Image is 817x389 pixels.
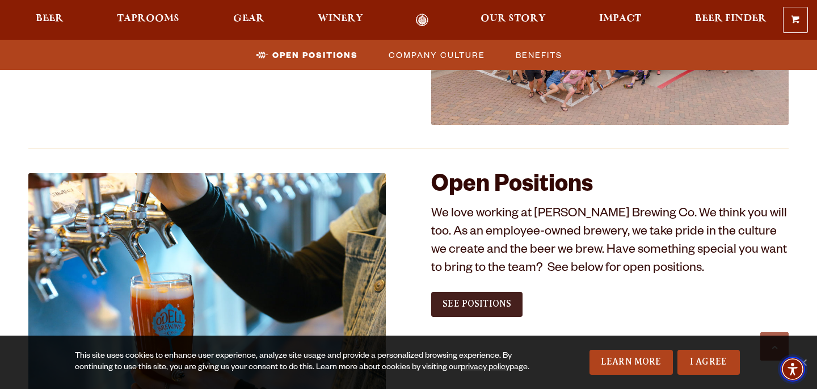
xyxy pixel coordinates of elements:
[382,47,491,63] a: Company Culture
[461,363,509,373] a: privacy policy
[431,173,789,200] h2: Open Positions
[473,14,553,27] a: Our Story
[226,14,272,27] a: Gear
[272,47,358,63] span: Open Positions
[780,357,805,382] div: Accessibility Menu
[310,14,370,27] a: Winery
[677,350,740,375] a: I Agree
[249,47,364,63] a: Open Positions
[509,47,568,63] a: Benefits
[110,14,187,27] a: Taprooms
[28,14,71,27] a: Beer
[481,14,546,23] span: Our Story
[431,206,789,279] p: We love working at [PERSON_NAME] Brewing Co. We think you will too. As an employee-owned brewery,...
[36,14,64,23] span: Beer
[695,14,767,23] span: Beer Finder
[688,14,774,27] a: Beer Finder
[431,292,523,317] a: See Positions
[760,332,789,361] a: Scroll to top
[592,14,648,27] a: Impact
[117,14,179,23] span: Taprooms
[516,47,562,63] span: Benefits
[389,47,485,63] span: Company Culture
[401,14,444,27] a: Odell Home
[75,351,531,374] div: This site uses cookies to enhance user experience, analyze site usage and provide a personalized ...
[318,14,363,23] span: Winery
[589,350,673,375] a: Learn More
[233,14,264,23] span: Gear
[599,14,641,23] span: Impact
[443,299,511,309] span: See Positions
